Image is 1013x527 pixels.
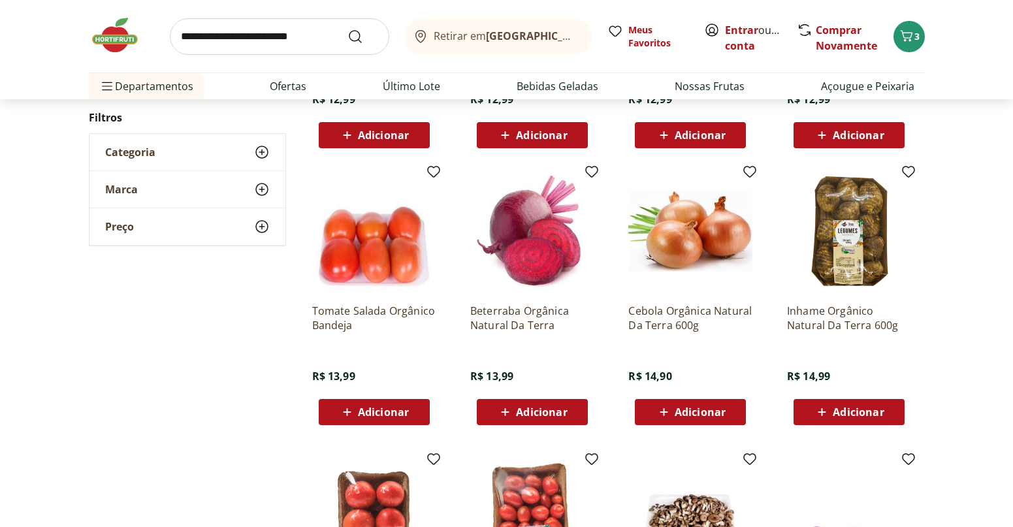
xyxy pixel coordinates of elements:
span: Adicionar [675,130,726,140]
button: Carrinho [893,21,925,52]
a: Cebola Orgânica Natural Da Terra 600g [628,304,752,332]
button: Adicionar [794,399,905,425]
button: Retirar em[GEOGRAPHIC_DATA]/[GEOGRAPHIC_DATA] [405,18,592,55]
span: Adicionar [833,130,884,140]
span: R$ 13,99 [312,369,355,383]
button: Adicionar [635,122,746,148]
b: [GEOGRAPHIC_DATA]/[GEOGRAPHIC_DATA] [486,29,706,43]
span: Adicionar [675,407,726,417]
button: Adicionar [794,122,905,148]
span: Adicionar [516,130,567,140]
img: Hortifruti [89,16,154,55]
button: Adicionar [477,399,588,425]
button: Adicionar [319,122,430,148]
a: Tomate Salada Orgânico Bandeja [312,304,436,332]
span: Retirar em [434,30,578,42]
img: Inhame Orgânico Natural Da Terra 600g [787,169,911,293]
span: Categoria [105,146,155,159]
img: Beterraba Orgânica Natural Da Terra [470,169,594,293]
button: Categoria [89,134,285,170]
input: search [170,18,389,55]
img: Cebola Orgânica Natural Da Terra 600g [628,169,752,293]
button: Adicionar [635,399,746,425]
span: R$ 12,99 [628,92,671,106]
span: Adicionar [516,407,567,417]
button: Marca [89,171,285,208]
button: Adicionar [477,122,588,148]
button: Menu [99,71,115,102]
img: Tomate Salada Orgânico Bandeja [312,169,436,293]
a: Bebidas Geladas [517,78,598,94]
a: Açougue e Peixaria [821,78,914,94]
span: Meus Favoritos [628,24,688,50]
span: R$ 14,90 [628,369,671,383]
span: Marca [105,183,138,196]
a: Nossas Frutas [675,78,745,94]
span: Preço [105,220,134,233]
span: Departamentos [99,71,193,102]
a: Comprar Novamente [816,23,877,53]
span: R$ 13,99 [470,369,513,383]
button: Submit Search [347,29,379,44]
span: R$ 12,99 [312,92,355,106]
a: Ofertas [270,78,306,94]
span: 3 [914,30,920,42]
button: Adicionar [319,399,430,425]
a: Meus Favoritos [607,24,688,50]
span: Adicionar [358,130,409,140]
a: Último Lote [383,78,440,94]
a: Criar conta [725,23,797,53]
a: Beterraba Orgânica Natural Da Terra [470,304,594,332]
span: ou [725,22,783,54]
span: Adicionar [358,407,409,417]
button: Preço [89,208,285,245]
span: R$ 14,99 [787,369,830,383]
h2: Filtros [89,104,286,131]
span: R$ 12,99 [787,92,830,106]
span: R$ 12,99 [470,92,513,106]
a: Entrar [725,23,758,37]
span: Adicionar [833,407,884,417]
a: Inhame Orgânico Natural Da Terra 600g [787,304,911,332]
